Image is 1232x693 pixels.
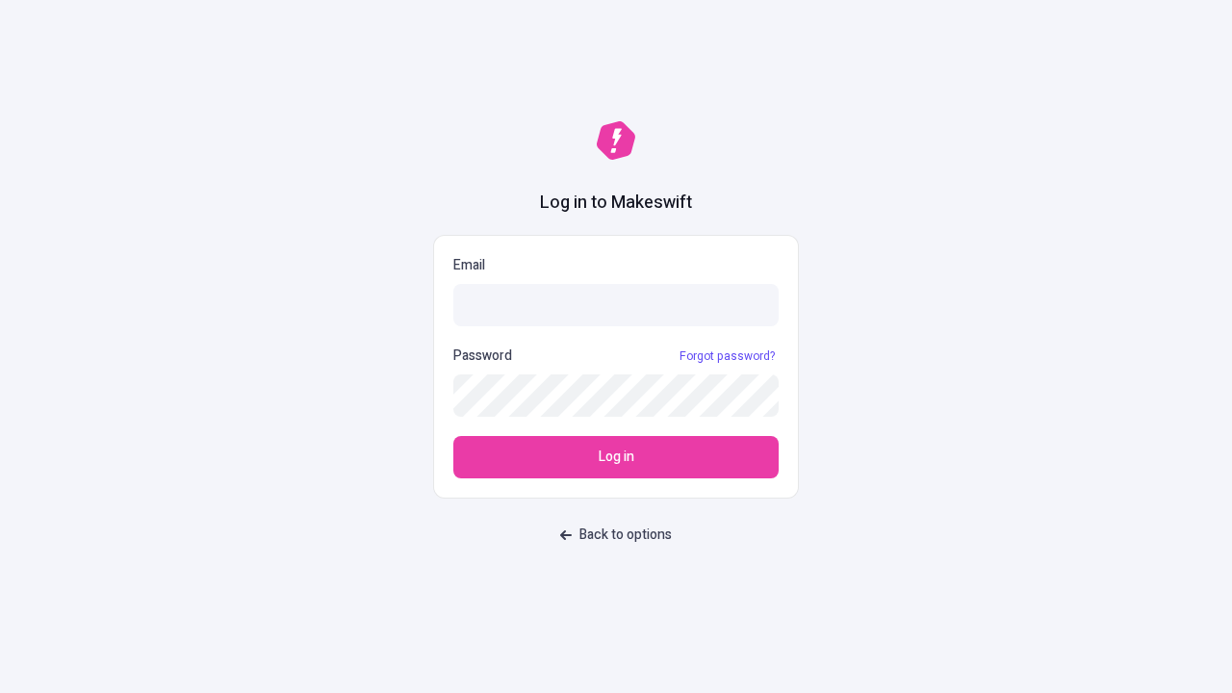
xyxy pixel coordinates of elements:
[540,191,692,216] h1: Log in to Makeswift
[599,447,634,468] span: Log in
[676,348,779,364] a: Forgot password?
[453,255,779,276] p: Email
[579,525,672,546] span: Back to options
[453,346,512,367] p: Password
[453,284,779,326] input: Email
[549,518,683,552] button: Back to options
[453,436,779,478] button: Log in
